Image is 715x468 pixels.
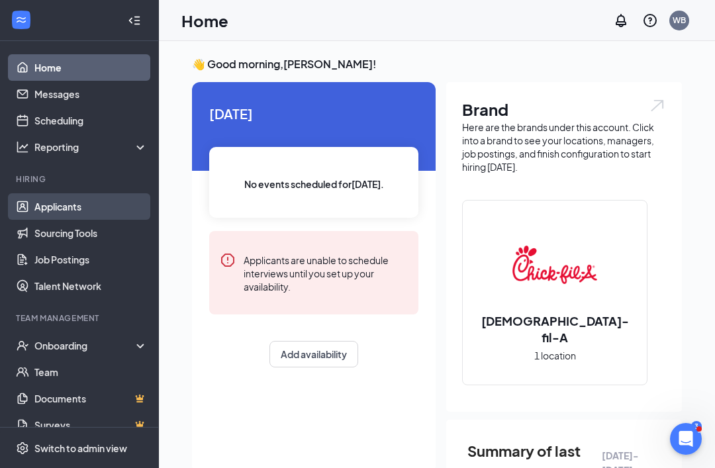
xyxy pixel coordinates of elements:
[34,193,148,220] a: Applicants
[244,177,384,191] span: No events scheduled for [DATE] .
[462,98,666,120] h1: Brand
[181,9,228,32] h1: Home
[691,421,702,432] div: 3
[209,103,418,124] span: [DATE]
[34,54,148,81] a: Home
[670,423,702,455] iframe: Intercom live chat
[463,312,647,346] h2: [DEMOGRAPHIC_DATA]-fil-A
[34,359,148,385] a: Team
[269,341,358,367] button: Add availability
[34,246,148,273] a: Job Postings
[613,13,629,28] svg: Notifications
[34,81,148,107] a: Messages
[244,252,408,293] div: Applicants are unable to schedule interviews until you set up your availability.
[16,173,145,185] div: Hiring
[34,442,127,455] div: Switch to admin view
[649,98,666,113] img: open.6027fd2a22e1237b5b06.svg
[673,15,686,26] div: WB
[34,140,148,154] div: Reporting
[15,13,28,26] svg: WorkstreamLogo
[462,120,666,173] div: Here are the brands under this account. Click into a brand to see your locations, managers, job p...
[642,13,658,28] svg: QuestionInfo
[192,57,682,71] h3: 👋 Good morning, [PERSON_NAME] !
[34,385,148,412] a: DocumentsCrown
[128,14,141,27] svg: Collapse
[16,339,29,352] svg: UserCheck
[16,140,29,154] svg: Analysis
[534,348,576,363] span: 1 location
[16,442,29,455] svg: Settings
[16,312,145,324] div: Team Management
[34,339,136,352] div: Onboarding
[34,412,148,438] a: SurveysCrown
[34,107,148,134] a: Scheduling
[512,222,597,307] img: Chick-fil-A
[220,252,236,268] svg: Error
[34,220,148,246] a: Sourcing Tools
[34,273,148,299] a: Talent Network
